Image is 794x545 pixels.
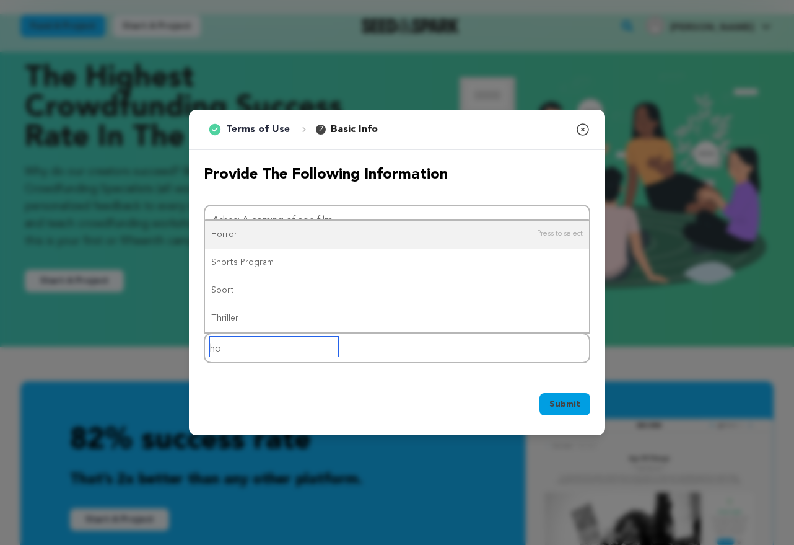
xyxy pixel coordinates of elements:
h2: Provide the following information [204,165,590,185]
div: Thriller [205,304,589,332]
p: Terms of Use [226,122,290,137]
div: Sport [205,277,589,304]
p: Basic Info [331,122,378,137]
span: 2 [316,125,326,135]
input: Project Name [204,205,590,236]
div: Shorts Program [205,249,589,277]
input: Genre (select up to 2) [210,337,338,357]
div: Horror [205,221,589,249]
button: Submit [539,393,590,415]
span: Submit [549,398,580,410]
